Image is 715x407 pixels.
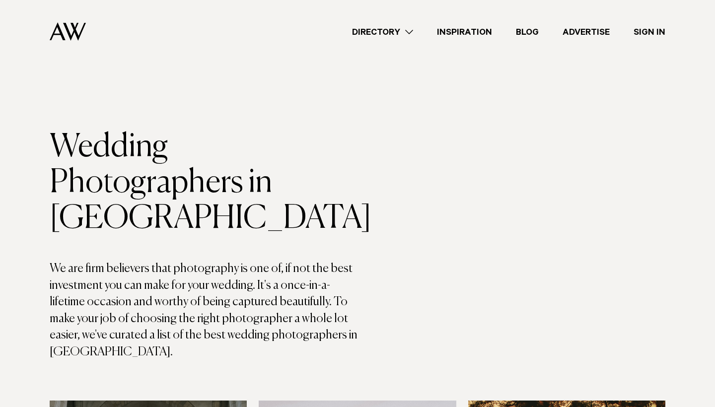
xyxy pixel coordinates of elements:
[622,25,677,39] a: Sign In
[504,25,551,39] a: Blog
[50,261,357,361] p: We are firm believers that photography is one of, if not the best investment you can make for you...
[50,130,357,237] h1: Wedding Photographers in [GEOGRAPHIC_DATA]
[340,25,425,39] a: Directory
[50,22,86,41] img: Auckland Weddings Logo
[425,25,504,39] a: Inspiration
[551,25,622,39] a: Advertise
